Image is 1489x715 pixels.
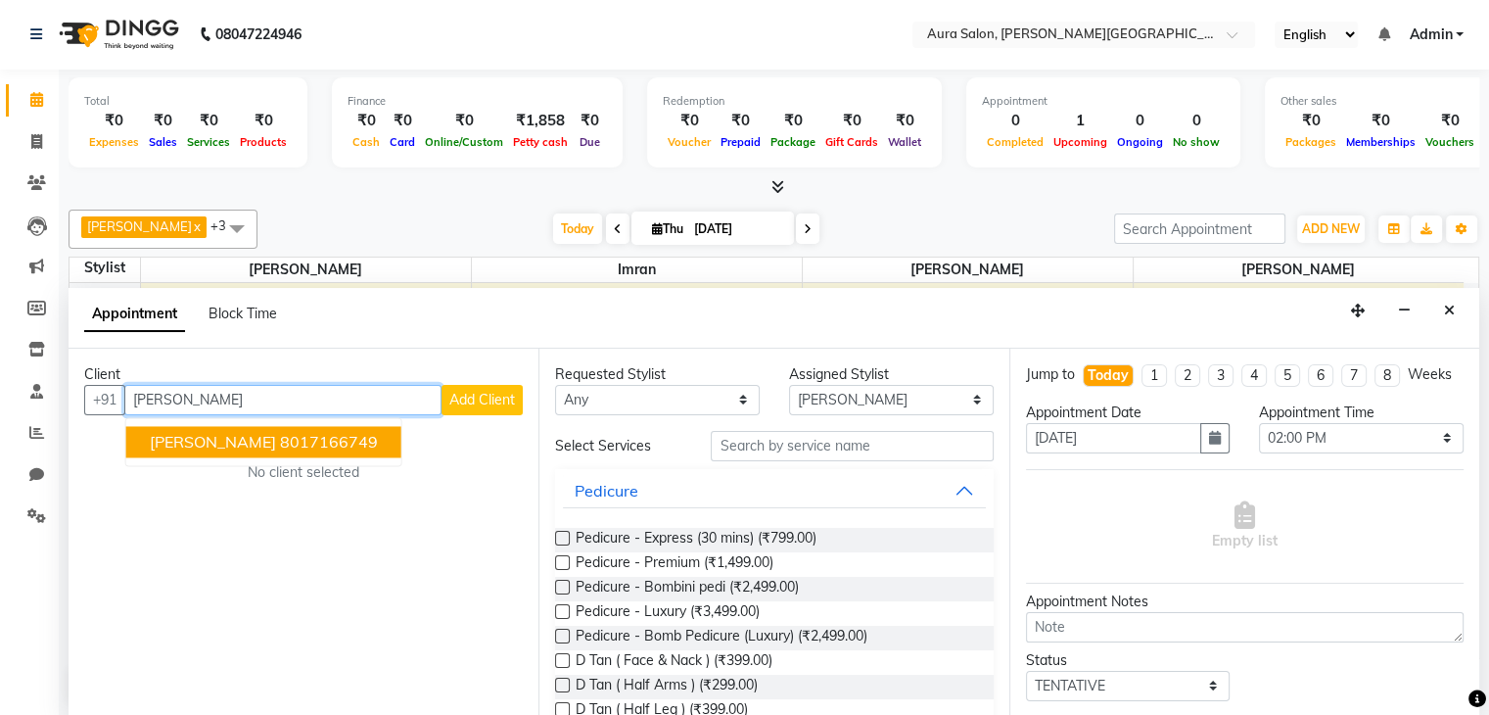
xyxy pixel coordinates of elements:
[711,431,993,461] input: Search by service name
[1374,364,1400,387] li: 8
[209,305,277,322] span: Block Time
[84,135,144,149] span: Expenses
[982,135,1048,149] span: Completed
[1208,364,1233,387] li: 3
[576,626,867,650] span: Pedicure - Bomb Pedicure (Luxury) (₹2,499.00)
[1088,365,1129,386] div: Today
[131,462,476,483] div: No client selected
[1302,221,1360,236] span: ADD NEW
[144,110,182,132] div: ₹0
[820,135,883,149] span: Gift Cards
[1112,110,1168,132] div: 0
[84,364,523,385] div: Client
[84,110,144,132] div: ₹0
[555,364,760,385] div: Requested Stylist
[235,110,292,132] div: ₹0
[688,214,786,244] input: 2025-09-04
[663,135,716,149] span: Voucher
[663,93,926,110] div: Redemption
[84,297,185,332] span: Appointment
[1026,364,1075,385] div: Jump to
[1026,423,1202,453] input: yyyy-mm-dd
[1175,364,1200,387] li: 2
[1026,403,1231,423] div: Appointment Date
[1435,296,1464,326] button: Close
[150,432,276,452] span: [PERSON_NAME]
[1341,364,1367,387] li: 7
[576,650,772,675] span: D Tan ( Face & Nack ) (₹399.00)
[1280,110,1341,132] div: ₹0
[210,217,241,233] span: +3
[575,135,605,149] span: Due
[982,110,1048,132] div: 0
[124,385,442,415] input: Search by Name/Mobile/Email/Code
[1114,214,1285,244] input: Search Appointment
[820,110,883,132] div: ₹0
[420,110,508,132] div: ₹0
[141,258,471,282] span: [PERSON_NAME]
[348,110,385,132] div: ₹0
[50,7,184,62] img: logo
[385,110,420,132] div: ₹0
[1112,135,1168,149] span: Ongoing
[716,110,766,132] div: ₹0
[1275,364,1300,387] li: 5
[1297,215,1365,243] button: ADD NEW
[215,7,302,62] b: 08047224946
[1134,258,1465,282] span: [PERSON_NAME]
[87,218,192,234] span: [PERSON_NAME]
[766,135,820,149] span: Package
[449,391,515,408] span: Add Client
[563,473,985,508] button: Pedicure
[420,135,508,149] span: Online/Custom
[1408,364,1452,385] div: Weeks
[1280,135,1341,149] span: Packages
[1026,650,1231,671] div: Status
[576,528,816,552] span: Pedicure - Express (30 mins) (₹799.00)
[576,552,773,577] span: Pedicure - Premium (₹1,499.00)
[70,258,140,278] div: Stylist
[192,218,201,234] a: x
[803,258,1133,282] span: [PERSON_NAME]
[883,110,926,132] div: ₹0
[1168,110,1225,132] div: 0
[280,432,378,452] ngb-highlight: 8017166749
[1026,592,1464,612] div: Appointment Notes
[1141,364,1167,387] li: 1
[182,110,235,132] div: ₹0
[576,675,758,699] span: D Tan ( Half Arms ) (₹299.00)
[472,258,802,282] span: Imran
[1420,110,1479,132] div: ₹0
[235,135,292,149] span: Products
[508,110,573,132] div: ₹1,858
[1168,135,1225,149] span: No show
[84,385,125,415] button: +91
[508,135,573,149] span: Petty cash
[576,601,760,626] span: Pedicure - Luxury (₹3,499.00)
[1341,110,1420,132] div: ₹0
[1212,501,1278,551] span: Empty list
[576,577,799,601] span: Pedicure - Bombini pedi (₹2,499.00)
[385,135,420,149] span: Card
[647,221,688,236] span: Thu
[789,364,994,385] div: Assigned Stylist
[1420,135,1479,149] span: Vouchers
[144,135,182,149] span: Sales
[348,93,607,110] div: Finance
[982,93,1225,110] div: Appointment
[1241,364,1267,387] li: 4
[1259,403,1464,423] div: Appointment Time
[553,214,602,244] span: Today
[84,93,292,110] div: Total
[766,110,820,132] div: ₹0
[182,135,235,149] span: Services
[1341,135,1420,149] span: Memberships
[716,135,766,149] span: Prepaid
[1308,364,1333,387] li: 6
[348,135,385,149] span: Cash
[663,110,716,132] div: ₹0
[1048,110,1112,132] div: 1
[575,479,638,502] div: Pedicure
[1409,24,1452,45] span: Admin
[573,110,607,132] div: ₹0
